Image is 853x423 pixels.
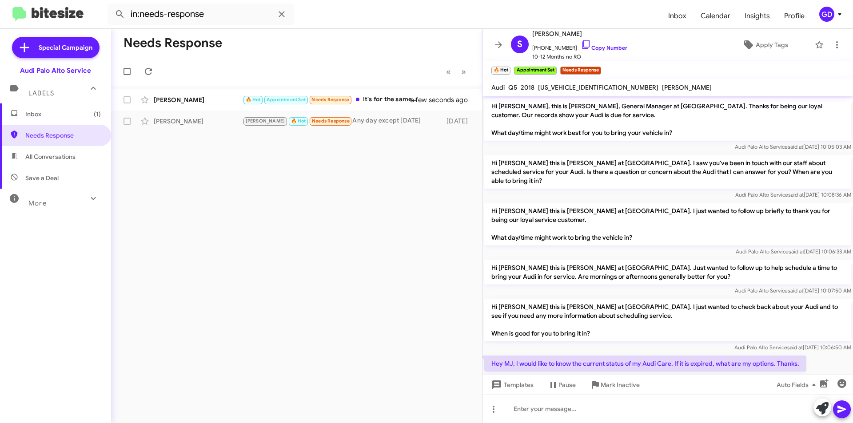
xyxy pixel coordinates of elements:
[491,83,505,91] span: Audi
[39,43,92,52] span: Special Campaign
[788,143,803,150] span: said at
[25,110,101,119] span: Inbox
[484,356,806,372] p: Hey MJ, I would like to know the current status of my Audi Care. If it is expired, what are my op...
[734,344,851,351] span: Audi Palo Alto Service [DATE] 10:06:50 AM
[25,131,101,140] span: Needs Response
[243,116,442,126] div: Any day except [DATE]
[788,287,803,294] span: said at
[442,117,475,126] div: [DATE]
[532,28,627,39] span: [PERSON_NAME]
[756,37,788,53] span: Apply Tags
[25,152,76,161] span: All Conversations
[735,287,851,294] span: Audi Palo Alto Service [DATE] 10:07:50 AM
[491,67,510,75] small: 🔥 Hot
[484,203,851,245] p: Hi [PERSON_NAME] this is [PERSON_NAME] at [GEOGRAPHIC_DATA]. I just wanted to follow up briefly t...
[484,155,851,189] p: Hi [PERSON_NAME] this is [PERSON_NAME] at [GEOGRAPHIC_DATA]. I saw you've been in touch with our ...
[735,191,851,198] span: Audi Palo Alto Service [DATE] 10:08:36 AM
[789,248,804,255] span: said at
[94,110,101,119] span: (1)
[662,83,712,91] span: [PERSON_NAME]
[28,199,47,207] span: More
[12,37,100,58] a: Special Campaign
[558,377,576,393] span: Pause
[456,63,471,81] button: Next
[601,377,640,393] span: Mark Inactive
[514,67,556,75] small: Appointment Set
[246,97,261,103] span: 🔥 Hot
[517,37,522,51] span: S
[246,118,285,124] span: [PERSON_NAME]
[291,118,306,124] span: 🔥 Hot
[777,377,819,393] span: Auto Fields
[484,374,527,381] span: [DATE] 1:48:38 PM
[788,191,804,198] span: said at
[446,66,451,77] span: «
[508,83,517,91] span: Q5
[538,83,658,91] span: [US_VEHICLE_IDENTIFICATION_NUMBER]
[482,377,541,393] button: Templates
[719,37,810,53] button: Apply Tags
[484,299,851,341] p: Hi [PERSON_NAME] this is [PERSON_NAME] at [GEOGRAPHIC_DATA]. I just wanted to check back about yo...
[583,377,647,393] button: Mark Inactive
[521,83,534,91] span: 2018
[769,377,826,393] button: Auto Fields
[532,52,627,61] span: 10-12 Months no RO
[484,98,851,141] p: Hi [PERSON_NAME], this is [PERSON_NAME], General Manager at [GEOGRAPHIC_DATA]. Thanks for being o...
[108,4,294,25] input: Search
[243,95,422,105] div: It's for the same service which I missed last time. It's the yearly maintenance for my Audi Q5 wh...
[441,63,471,81] nav: Page navigation example
[737,3,777,29] a: Insights
[560,67,601,75] small: Needs Response
[311,97,349,103] span: Needs Response
[267,97,306,103] span: Appointment Set
[694,3,737,29] a: Calendar
[812,7,843,22] button: GD
[441,63,456,81] button: Previous
[124,36,222,50] h1: Needs Response
[312,118,350,124] span: Needs Response
[581,44,627,51] a: Copy Number
[154,95,243,104] div: [PERSON_NAME]
[777,3,812,29] a: Profile
[25,174,59,182] span: Save a Deal
[787,344,803,351] span: said at
[541,377,583,393] button: Pause
[735,143,851,150] span: Audi Palo Alto Service [DATE] 10:05:03 AM
[484,260,851,285] p: Hi [PERSON_NAME] this is [PERSON_NAME] at [GEOGRAPHIC_DATA]. Just wanted to follow up to help sch...
[736,248,851,255] span: Audi Palo Alto Service [DATE] 10:06:33 AM
[661,3,694,29] a: Inbox
[28,89,54,97] span: Labels
[461,66,466,77] span: »
[154,117,243,126] div: [PERSON_NAME]
[490,377,534,393] span: Templates
[819,7,834,22] div: GD
[532,39,627,52] span: [PHONE_NUMBER]
[422,95,475,104] div: a few seconds ago
[20,66,91,75] div: Audi Palo Alto Service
